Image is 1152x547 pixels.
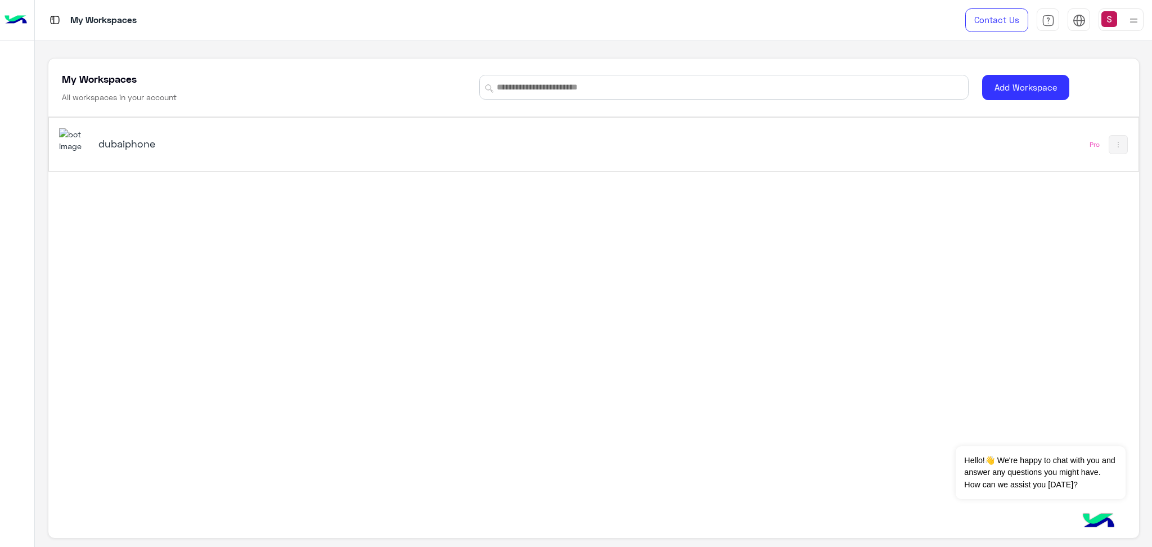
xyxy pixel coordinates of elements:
[4,8,27,32] img: Logo
[1037,8,1059,32] a: tab
[1090,140,1100,149] div: Pro
[48,13,62,27] img: tab
[70,13,137,28] p: My Workspaces
[1127,14,1141,28] img: profile
[62,92,177,103] h6: All workspaces in your account
[62,72,137,86] h5: My Workspaces
[98,137,483,150] h5: dubaiphone
[1101,11,1117,27] img: userImage
[59,128,89,153] img: 1403182699927242
[1073,14,1086,27] img: tab
[982,75,1069,100] button: Add Workspace
[965,8,1028,32] a: Contact Us
[1079,502,1118,541] img: hulul-logo.png
[1042,14,1055,27] img: tab
[956,446,1125,499] span: Hello!👋 We're happy to chat with you and answer any questions you might have. How can we assist y...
